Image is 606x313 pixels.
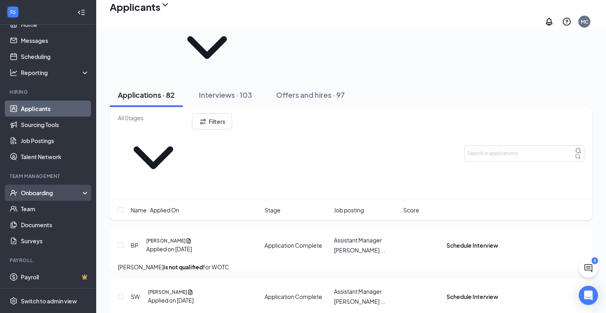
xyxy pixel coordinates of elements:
svg: UserCheck [10,189,18,197]
svg: ChevronDown [172,12,242,83]
span: Stage [265,206,281,214]
a: PayrollCrown [21,269,89,285]
div: Applied on [DATE] [146,244,192,253]
a: Scheduling [21,48,89,65]
svg: Settings [10,297,18,305]
span: Assistant Manager [334,236,382,244]
div: Onboarding [21,189,83,197]
span: [PERSON_NAME] ... [334,298,385,305]
span: Score [403,206,419,214]
div: Interviews · 103 [199,90,252,100]
svg: QuestionInfo [562,17,572,26]
span: Job posting [334,206,364,214]
input: All Stages [118,113,189,122]
button: ChatActive [579,258,598,278]
div: Team Management [10,173,88,180]
span: [PERSON_NAME] ... [334,246,385,254]
div: Offers and hires · 97 [276,90,345,100]
div: BP [131,241,138,250]
a: Applicants [21,101,89,117]
h5: [PERSON_NAME] [146,237,186,244]
svg: Notifications [544,17,554,26]
a: Messages [21,32,89,48]
svg: Collapse [77,8,85,16]
span: Name · Applied On [131,206,179,214]
button: Filter Filters [192,113,232,129]
button: Schedule Interview [446,241,498,250]
div: Reporting [21,69,90,77]
div: 4 [592,257,598,264]
svg: WorkstreamLogo [9,8,17,16]
div: Applications · 82 [118,90,175,100]
div: Application Complete [265,241,322,250]
a: Documents [21,217,89,233]
h5: [PERSON_NAME] [148,289,187,296]
button: Schedule Interview [446,292,498,301]
svg: ChevronDown [118,122,189,193]
a: Job Postings [21,133,89,149]
div: Applied on [DATE] [148,296,194,305]
div: MC [581,18,588,25]
div: SW [131,292,140,301]
svg: Analysis [10,69,18,77]
a: Team [21,201,89,217]
div: Open Intercom Messenger [579,286,598,305]
p: [PERSON_NAME] for WOTC. [118,263,584,271]
b: is not qualified [164,263,203,271]
a: Talent Network [21,149,89,165]
div: Hiring [10,89,88,95]
input: Search in applications [464,145,584,162]
svg: Filter [199,117,207,126]
a: Surveys [21,233,89,249]
div: Switch to admin view [21,297,77,305]
svg: Document [186,237,192,244]
svg: ChatActive [584,263,593,273]
span: Assistant Manager [334,288,382,295]
svg: MagnifyingGlass [575,147,582,154]
a: Sourcing Tools [21,117,89,133]
div: Payroll [10,257,88,264]
svg: Document [187,289,194,296]
div: Application Complete [265,292,322,301]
